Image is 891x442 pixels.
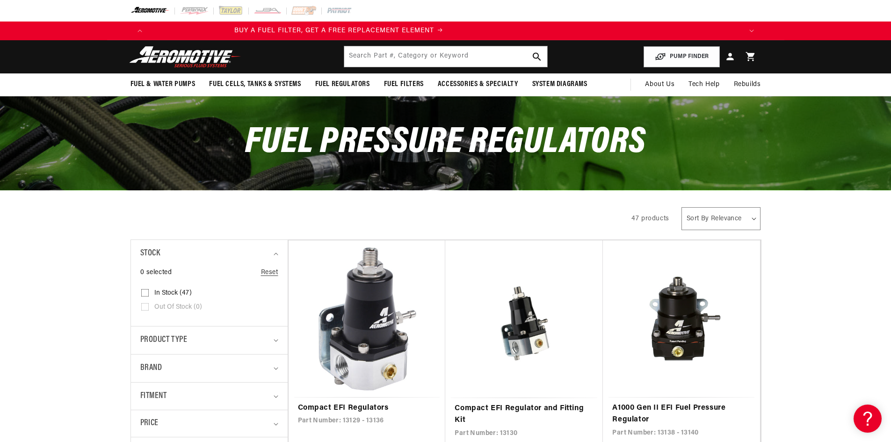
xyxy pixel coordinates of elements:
[681,73,726,96] summary: Tech Help
[308,73,377,95] summary: Fuel Regulators
[140,410,278,437] summary: Price
[742,22,761,40] button: Translation missing: en.sections.announcements.next_announcement
[644,46,720,67] button: PUMP FINDER
[140,417,159,430] span: Price
[107,22,784,40] slideshow-component: Translation missing: en.sections.announcements.announcement_bar
[209,80,301,89] span: Fuel Cells, Tanks & Systems
[527,46,547,67] button: search button
[638,73,681,96] a: About Us
[140,390,167,403] span: Fitment
[140,333,188,347] span: Product type
[43,26,636,36] div: 2 of 4
[455,403,594,427] a: Compact EFI Regulator and Fitting Kit
[727,73,768,96] summary: Rebuilds
[377,73,431,95] summary: Fuel Filters
[384,80,424,89] span: Fuel Filters
[140,268,172,278] span: 0 selected
[631,215,669,222] span: 47 products
[123,73,203,95] summary: Fuel & Water Pumps
[140,240,278,268] summary: Stock (0 selected)
[127,46,244,68] img: Aeromotive
[645,81,674,88] span: About Us
[140,383,278,410] summary: Fitment (0 selected)
[140,247,160,261] span: Stock
[525,73,594,95] summary: System Diagrams
[154,289,192,297] span: In stock (47)
[234,27,434,34] span: BUY A FUEL FILTER, GET A FREE REPLACEMENT ELEMENT
[43,26,636,36] a: BUY A FUEL FILTER, GET A FREE REPLACEMENT ELEMENT
[140,326,278,354] summary: Product type (0 selected)
[154,303,202,312] span: Out of stock (0)
[130,80,196,89] span: Fuel & Water Pumps
[140,355,278,382] summary: Brand (0 selected)
[245,124,645,161] span: Fuel Pressure Regulators
[344,46,547,67] input: Search by Part Number, Category or Keyword
[298,402,436,414] a: Compact EFI Regulators
[532,80,587,89] span: System Diagrams
[438,80,518,89] span: Accessories & Specialty
[431,73,525,95] summary: Accessories & Specialty
[130,22,149,40] button: Translation missing: en.sections.announcements.previous_announcement
[734,80,761,90] span: Rebuilds
[43,26,636,36] div: Announcement
[140,362,162,375] span: Brand
[202,73,308,95] summary: Fuel Cells, Tanks & Systems
[315,80,370,89] span: Fuel Regulators
[261,268,278,278] a: Reset
[688,80,719,90] span: Tech Help
[612,402,751,426] a: A1000 Gen II EFI Fuel Pressure Regulator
